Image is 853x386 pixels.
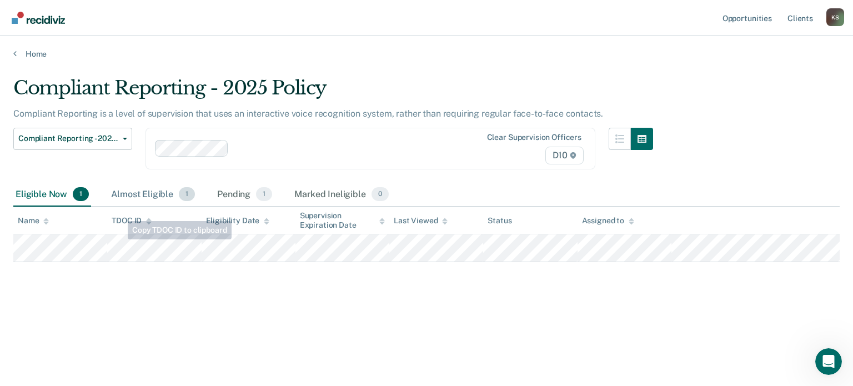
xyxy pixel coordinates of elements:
div: Status [488,216,511,225]
img: Recidiviz [12,12,65,24]
span: Compliant Reporting - 2025 Policy [18,134,118,143]
span: 1 [73,187,89,202]
iframe: Intercom live chat [815,348,842,375]
span: 0 [372,187,389,202]
div: Assigned to [582,216,634,225]
div: Supervision Expiration Date [300,211,385,230]
div: Eligible Now1 [13,183,91,207]
div: Almost Eligible1 [109,183,197,207]
div: Eligibility Date [206,216,270,225]
span: D10 [545,147,584,164]
span: 1 [256,187,272,202]
span: 1 [179,187,195,202]
div: K S [826,8,844,26]
a: Home [13,49,840,59]
div: Clear supervision officers [487,133,581,142]
div: Compliant Reporting - 2025 Policy [13,77,653,108]
div: TDOC ID [112,216,152,225]
div: Name [18,216,49,225]
p: Compliant Reporting is a level of supervision that uses an interactive voice recognition system, ... [13,108,603,119]
div: Marked Ineligible0 [292,183,391,207]
div: Last Viewed [394,216,448,225]
div: Pending1 [215,183,274,207]
button: Compliant Reporting - 2025 Policy [13,128,132,150]
button: Profile dropdown button [826,8,844,26]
